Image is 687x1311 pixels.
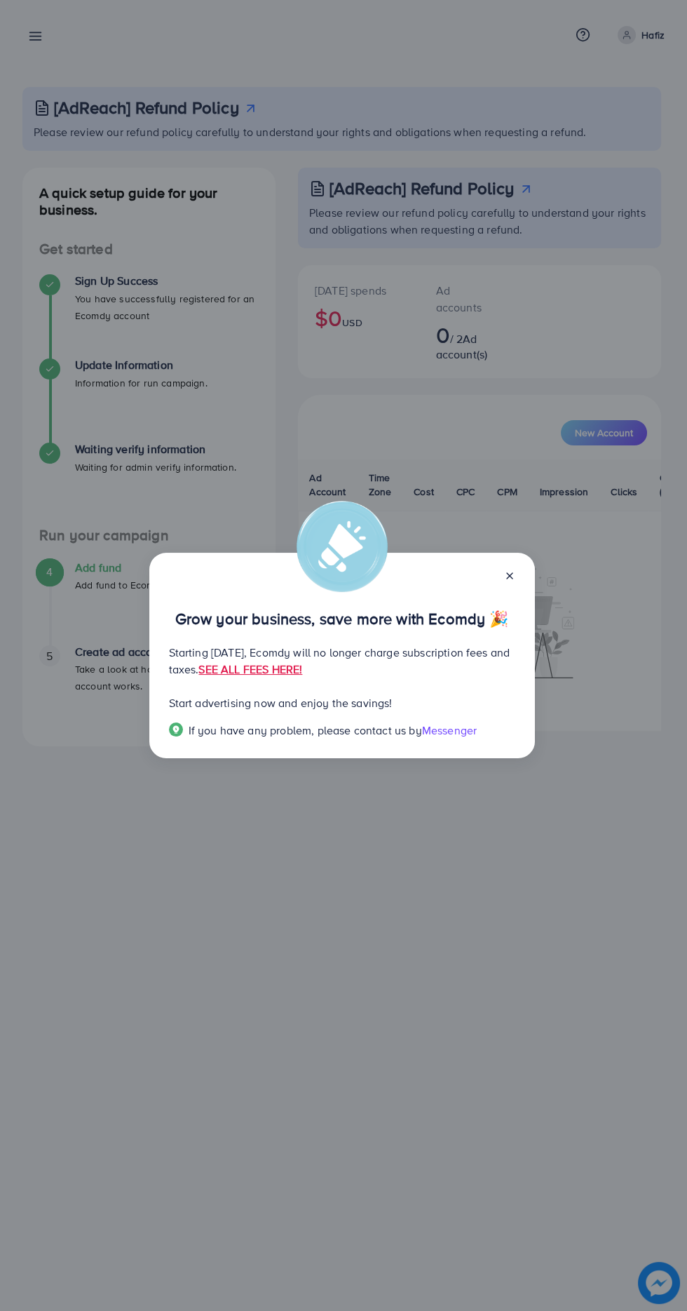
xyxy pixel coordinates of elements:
[169,644,515,678] p: Starting [DATE], Ecomdy will no longer charge subscription fees and taxes.
[297,501,388,592] img: alert
[169,722,183,737] img: Popup guide
[422,722,477,738] span: Messenger
[169,610,515,627] p: Grow your business, save more with Ecomdy 🎉
[169,694,515,711] p: Start advertising now and enjoy the savings!
[189,722,422,738] span: If you have any problem, please contact us by
[198,661,302,677] a: SEE ALL FEES HERE!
